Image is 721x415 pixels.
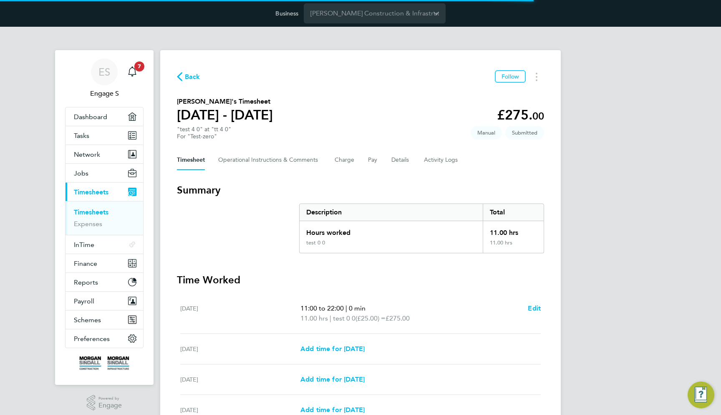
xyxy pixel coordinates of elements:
div: Total [483,204,544,221]
span: This timesheet is Submitted. [505,126,544,140]
button: Activity Logs [424,150,459,170]
a: Add time for [DATE] [300,405,365,415]
span: 7 [134,61,144,71]
span: Back [185,72,200,82]
button: Details [391,150,411,170]
span: Edit [528,304,541,312]
span: test 0 0 [333,313,355,323]
button: Payroll [66,292,143,310]
button: Back [177,71,200,82]
button: Timesheets [66,183,143,201]
a: Add time for [DATE] [300,344,365,354]
div: [DATE] [180,405,300,415]
label: Business [275,10,298,17]
a: Expenses [74,220,102,228]
span: Add time for [DATE] [300,375,365,383]
div: [DATE] [180,374,300,384]
button: Timesheet [177,150,205,170]
span: 11:00 to 22:00 [300,304,344,312]
span: Reports [74,278,98,286]
button: InTime [66,235,143,254]
div: 11.00 hrs [483,239,544,253]
span: Jobs [74,169,88,177]
a: Dashboard [66,107,143,126]
span: Tasks [74,132,89,140]
span: Add time for [DATE] [300,345,365,353]
span: 00 [532,110,544,122]
span: Schemes [74,316,101,324]
a: ESEngage S [65,59,144,99]
button: Charge [335,150,355,170]
span: Follow [502,73,519,80]
div: Hours worked [300,221,483,239]
span: (£25.00) = [355,314,386,322]
nav: Main navigation [55,50,154,385]
span: This timesheet was manually created. [471,126,502,140]
span: Add time for [DATE] [300,406,365,414]
h3: Time Worked [177,273,544,287]
h1: [DATE] - [DATE] [177,107,273,123]
a: Tasks [66,126,143,145]
button: Finance [66,254,143,272]
a: Add time for [DATE] [300,374,365,384]
button: Schemes [66,311,143,329]
span: Engage [98,402,122,409]
a: Edit [528,303,541,313]
button: Operational Instructions & Comments [218,150,321,170]
span: Timesheets [74,188,108,196]
span: InTime [74,241,94,249]
a: Powered byEngage [87,395,122,411]
a: Go to home page [65,356,144,370]
img: morgansindall-logo-retina.png [79,356,129,370]
span: Engage S [65,89,144,99]
button: Pay [368,150,378,170]
button: Timesheets Menu [529,70,544,83]
div: [DATE] [180,344,300,354]
span: £275.00 [386,314,410,322]
span: ES [98,66,110,77]
div: Description [300,204,483,221]
h3: Summary [177,183,544,197]
button: Reports [66,273,143,291]
span: Powered by [98,395,122,402]
button: Jobs [66,164,143,182]
div: "test 4 0" at "tt 4 0" [177,126,231,140]
div: Timesheets [66,201,143,235]
div: Summary [299,204,544,253]
span: Finance [74,260,97,267]
span: 0 min [349,304,366,312]
div: 11.00 hrs [483,221,544,239]
span: | [345,304,347,312]
button: Preferences [66,329,143,348]
button: Engage Resource Center [688,382,714,408]
button: Follow [495,70,526,83]
a: Timesheets [74,208,108,216]
div: For "Test-zero" [177,133,231,140]
a: 7 [124,59,141,85]
h2: [PERSON_NAME]'s Timesheet [177,97,273,107]
span: | [330,314,331,322]
app-decimal: £275. [497,107,544,123]
span: Network [74,150,100,158]
span: 11.00 hrs [300,314,328,322]
div: [DATE] [180,303,300,323]
span: Preferences [74,335,110,343]
span: Dashboard [74,113,107,121]
div: test 0 0 [306,239,325,246]
button: Network [66,145,143,163]
span: Payroll [74,297,94,305]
